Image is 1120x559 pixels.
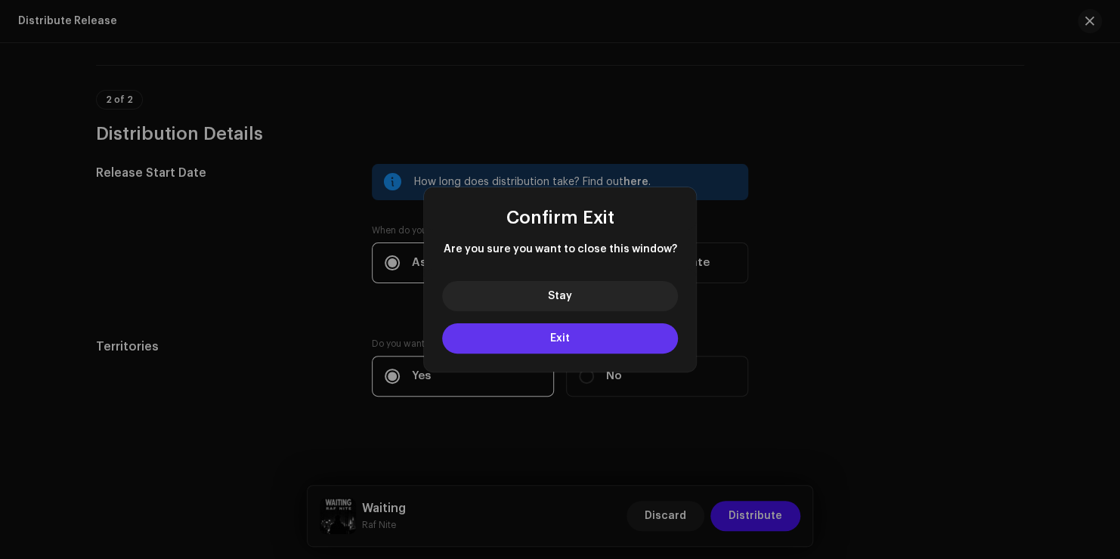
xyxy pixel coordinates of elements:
[506,208,614,227] span: Confirm Exit
[550,333,570,344] span: Exit
[442,281,678,311] button: Stay
[442,242,678,257] span: Are you sure you want to close this window?
[442,323,678,354] button: Exit
[548,291,572,301] span: Stay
